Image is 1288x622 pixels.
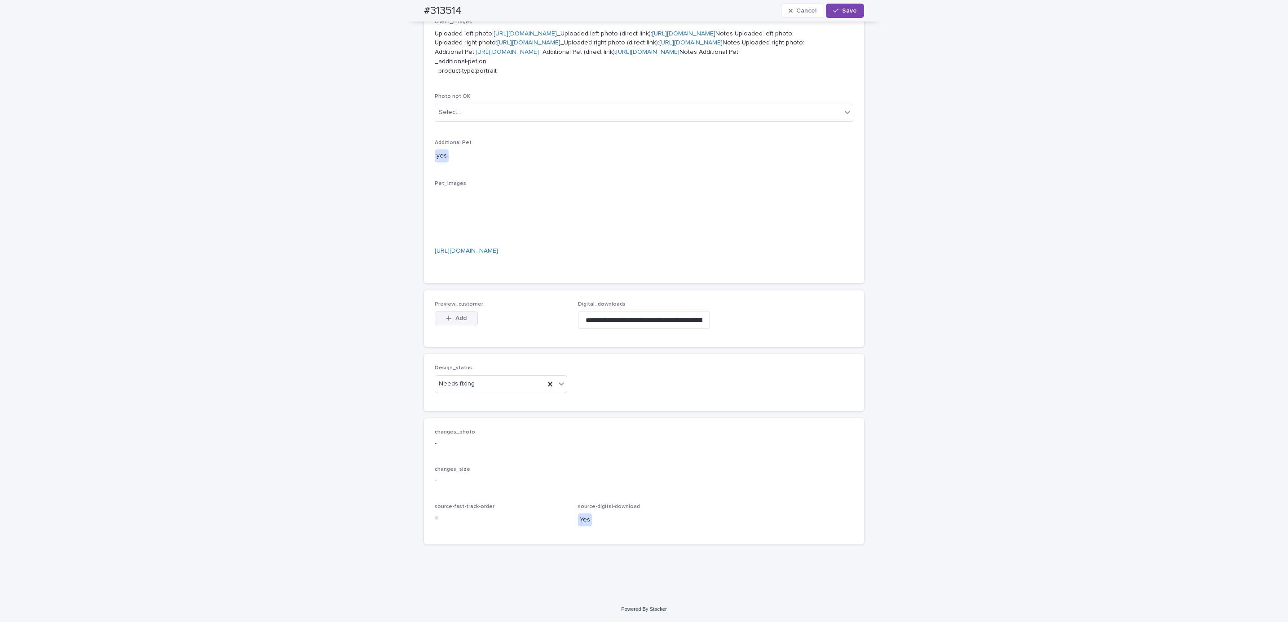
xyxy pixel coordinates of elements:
a: [URL][DOMAIN_NAME] [494,31,557,37]
a: [URL][DOMAIN_NAME] [616,49,679,55]
span: Design_status [435,365,472,371]
button: Cancel [781,4,824,18]
button: Save [826,4,864,18]
span: changes_photo [435,429,475,435]
p: - [435,476,853,486]
span: Digital_downloads [578,302,626,307]
a: [URL][DOMAIN_NAME] [659,39,723,46]
span: Pet_Images [435,181,466,186]
h2: #313514 [424,4,462,18]
button: Add [435,311,478,325]
div: Select... [439,108,461,117]
a: [URL][DOMAIN_NAME] [435,248,498,254]
a: [URL][DOMAIN_NAME] [497,39,560,46]
a: [URL][DOMAIN_NAME] [476,49,539,55]
span: Save [842,8,857,14]
span: Photo not OK [435,94,470,99]
a: Powered By Stacker [621,606,666,612]
div: yes [435,149,449,162]
span: Additional Pet [435,140,472,145]
span: Client_Images [435,19,472,25]
a: [URL][DOMAIN_NAME] [652,31,715,37]
span: changes_size [435,467,470,472]
p: - [435,439,853,448]
span: Cancel [796,8,816,14]
span: Needs fixing [439,379,475,389]
span: source-fast-track-order [435,504,494,509]
span: Preview_customer [435,302,483,307]
span: source-digital-download [578,504,640,509]
span: Add [455,315,467,321]
p: Uploaded left photo: _Uploaded left photo (direct link): Notes Uploaded left photo: Uploaded righ... [435,29,853,76]
div: Yes [578,513,592,526]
